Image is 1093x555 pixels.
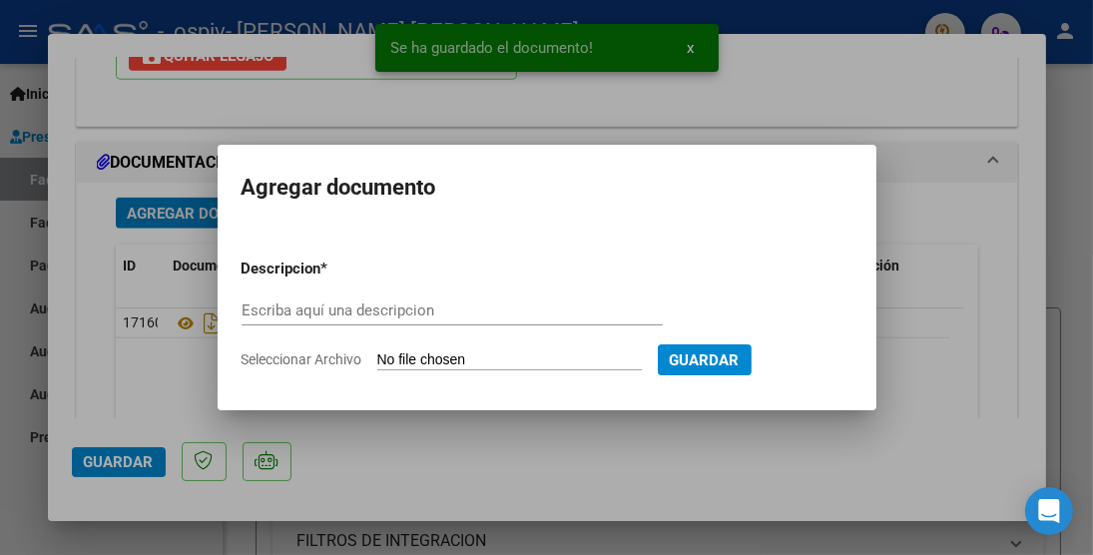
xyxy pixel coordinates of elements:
[242,169,852,207] h2: Agregar documento
[1025,487,1073,535] div: Open Intercom Messenger
[242,258,425,280] p: Descripcion
[242,351,362,367] span: Seleccionar Archivo
[670,351,740,369] span: Guardar
[658,344,752,375] button: Guardar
